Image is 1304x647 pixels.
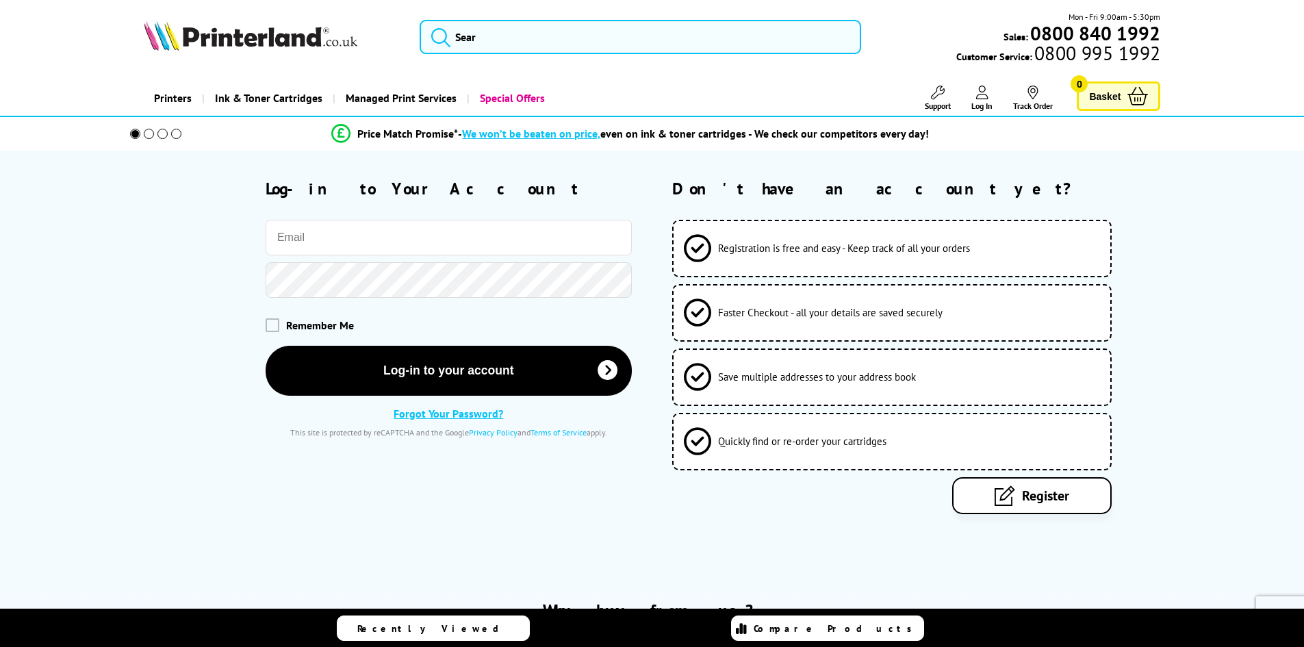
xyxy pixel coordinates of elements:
[718,435,886,448] span: Quickly find or re-order your cartridges
[1003,30,1028,43] span: Sales:
[1028,27,1160,40] a: 0800 840 1992
[1013,86,1053,111] a: Track Order
[333,81,467,116] a: Managed Print Services
[266,178,632,199] h2: Log-in to Your Account
[357,622,513,635] span: Recently Viewed
[144,600,1161,621] h2: Why buy from us?
[718,242,970,255] span: Registration is free and easy - Keep track of all your orders
[925,86,951,111] a: Support
[462,127,600,140] span: We won’t be beaten on price,
[956,47,1160,63] span: Customer Service:
[420,20,861,54] input: Sear
[718,370,916,383] span: Save multiple addresses to your address book
[266,346,632,396] button: Log-in to your account
[925,101,951,111] span: Support
[144,21,357,51] img: Printerland Logo
[144,81,202,116] a: Printers
[1022,487,1069,505] span: Register
[144,21,403,53] a: Printerland Logo
[357,127,458,140] span: Price Match Promise*
[1030,21,1160,46] b: 0800 840 1992
[202,81,333,116] a: Ink & Toner Cartridges
[266,220,632,255] input: Email
[952,477,1112,514] a: Register
[467,81,555,116] a: Special Offers
[337,616,530,641] a: Recently Viewed
[394,407,503,420] a: Forgot Your Password?
[458,127,929,140] div: - even on ink & toner cartridges - We check our competitors every day!
[731,616,924,641] a: Compare Products
[1077,81,1160,111] a: Basket 0
[1069,10,1160,23] span: Mon - Fri 9:00am - 5:30pm
[718,306,943,319] span: Faster Checkout - all your details are saved securely
[1032,47,1160,60] span: 0800 995 1992
[286,318,354,332] span: Remember Me
[215,81,322,116] span: Ink & Toner Cartridges
[266,427,632,437] div: This site is protected by reCAPTCHA and the Google and apply.
[1089,87,1121,105] span: Basket
[530,427,587,437] a: Terms of Service
[469,427,517,437] a: Privacy Policy
[1071,75,1088,92] span: 0
[971,101,993,111] span: Log In
[112,122,1150,146] li: modal_Promise
[672,178,1160,199] h2: Don't have an account yet?
[971,86,993,111] a: Log In
[754,622,919,635] span: Compare Products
